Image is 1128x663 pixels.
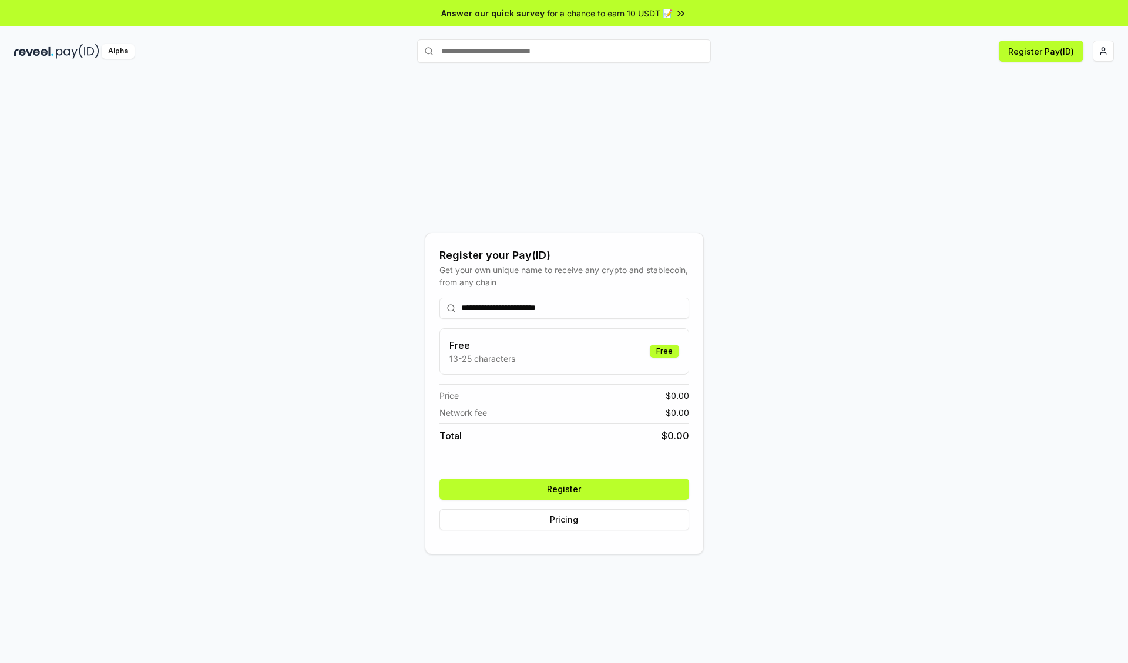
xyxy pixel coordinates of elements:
[56,44,99,59] img: pay_id
[999,41,1083,62] button: Register Pay(ID)
[14,44,53,59] img: reveel_dark
[449,352,515,365] p: 13-25 characters
[441,7,545,19] span: Answer our quick survey
[449,338,515,352] h3: Free
[439,509,689,530] button: Pricing
[439,429,462,443] span: Total
[547,7,673,19] span: for a chance to earn 10 USDT 📝
[439,247,689,264] div: Register your Pay(ID)
[439,479,689,500] button: Register
[650,345,679,358] div: Free
[662,429,689,443] span: $ 0.00
[439,406,487,419] span: Network fee
[102,44,135,59] div: Alpha
[439,389,459,402] span: Price
[666,406,689,419] span: $ 0.00
[439,264,689,288] div: Get your own unique name to receive any crypto and stablecoin, from any chain
[666,389,689,402] span: $ 0.00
